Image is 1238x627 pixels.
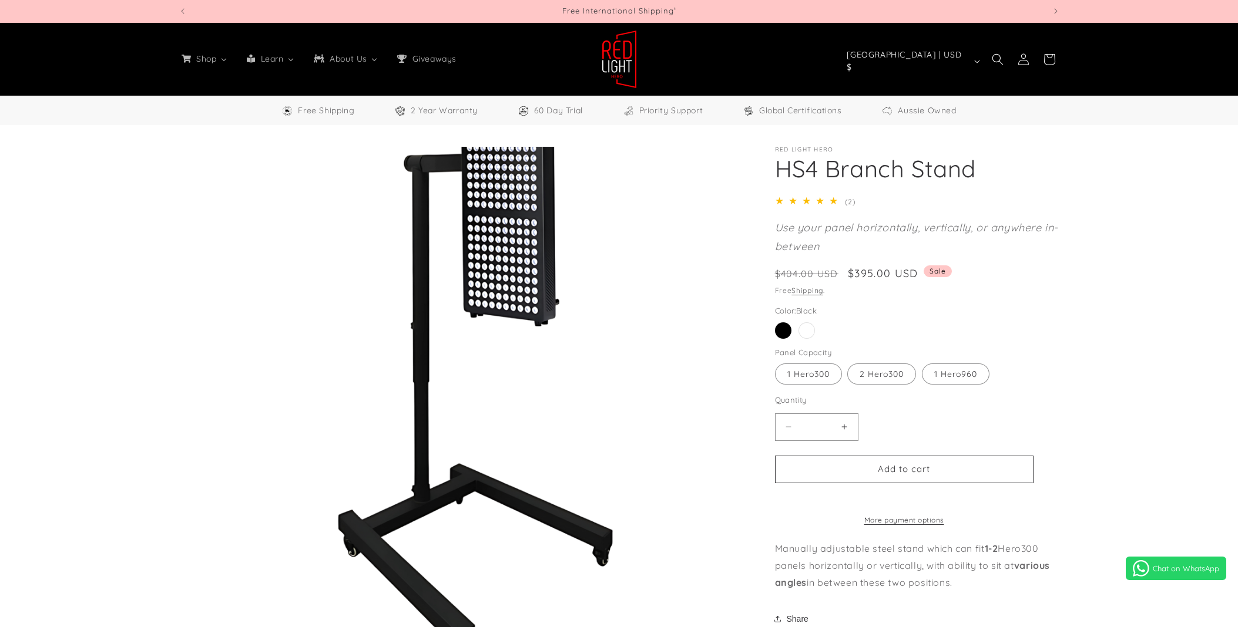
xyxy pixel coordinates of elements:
[775,363,842,385] label: 1 Hero300
[775,347,833,359] legend: Panel Capacity
[775,153,1060,184] h1: HS4 Branch Stand
[985,46,1011,72] summary: Search
[775,322,791,339] label: Black
[898,103,956,118] span: Aussie Owned
[298,103,354,118] span: Free Shipping
[623,103,703,118] a: Priority Support
[847,49,969,73] span: [GEOGRAPHIC_DATA] | USD $
[281,105,293,117] img: Free Shipping Icon
[410,53,458,64] span: Giveaways
[775,193,843,210] div: 5.0 out of 5.0 stars
[775,285,1060,296] div: Free .
[796,306,817,315] span: Black
[775,559,1050,588] strong: various angles
[387,46,465,71] a: Giveaways
[237,46,304,71] a: Learn
[881,105,893,117] img: Aussie Owned Icon
[194,53,217,64] span: Shop
[394,103,478,118] a: 2 Year Warranty
[534,103,583,118] span: 60 Day Trial
[845,197,855,206] span: (2)
[562,6,676,15] span: Free International Shipping¹
[840,50,985,72] button: [GEOGRAPHIC_DATA] | USD $
[775,456,1034,483] button: Add to cart
[775,221,1059,253] em: Use your panel horizontally, vertically, or anywhere in-between
[775,395,1034,406] label: Quantity
[259,53,285,64] span: Learn
[281,103,354,118] a: Free Worldwide Shipping
[172,46,237,71] a: Shop
[775,515,1034,525] a: More payment options
[518,105,529,117] img: Trial Icon
[597,25,641,93] a: Red Light Hero
[1126,557,1226,580] a: Chat on WhatsApp
[623,105,635,117] img: Support Icon
[775,305,818,317] legend: Color:
[743,103,842,118] a: Global Certifications
[775,540,1060,591] p: Manually adjustable steel stand which can fit Hero300 panels horizontally or vertically, with abi...
[924,265,952,277] span: Sale
[639,103,703,118] span: Priority Support
[775,146,1060,153] p: Red Light Hero
[327,53,368,64] span: About Us
[411,103,478,118] span: 2 Year Warranty
[922,363,989,385] label: 1 Hero960
[759,103,842,118] span: Global Certifications
[799,322,815,339] label: White
[743,105,754,117] img: Certifications Icon
[791,286,823,295] a: Shipping
[1153,564,1219,573] span: Chat on WhatsApp
[394,105,406,117] img: Warranty Icon
[602,30,637,89] img: Red Light Hero
[518,103,583,118] a: 60 Day Trial
[304,46,387,71] a: About Us
[775,267,838,281] s: $404.00 USD
[985,542,998,554] strong: 1-2
[848,265,918,281] span: $395.00 USD
[847,363,916,385] label: 2 Hero300
[881,103,956,118] a: Aussie Owned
